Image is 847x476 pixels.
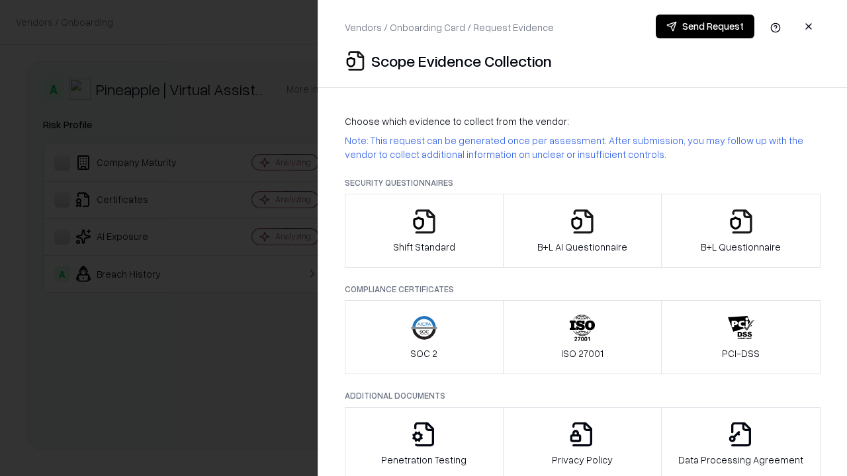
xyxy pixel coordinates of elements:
p: SOC 2 [410,346,437,360]
p: Note: This request can be generated once per assessment. After submission, you may follow up with... [345,134,821,161]
button: B+L Questionnaire [661,194,821,268]
p: B+L AI Questionnaire [537,240,627,254]
p: Vendors / Onboarding Card / Request Evidence [345,20,554,34]
p: Security Questionnaires [345,177,821,188]
p: PCI-DSS [722,346,760,360]
p: Scope Evidence Collection [371,50,552,71]
button: ISO 27001 [503,300,662,374]
button: B+L AI Questionnaire [503,194,662,268]
p: Additional Documents [345,390,821,401]
p: Data Processing Agreement [678,453,803,467]
button: Send Request [656,15,754,38]
p: ISO 27001 [561,346,603,360]
p: Compliance Certificates [345,284,821,295]
p: Privacy Policy [552,453,613,467]
button: Shift Standard [345,194,504,268]
p: Penetration Testing [381,453,467,467]
button: PCI-DSS [661,300,821,374]
button: SOC 2 [345,300,504,374]
p: B+L Questionnaire [701,240,781,254]
p: Shift Standard [393,240,455,254]
p: Choose which evidence to collect from the vendor: [345,114,821,128]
